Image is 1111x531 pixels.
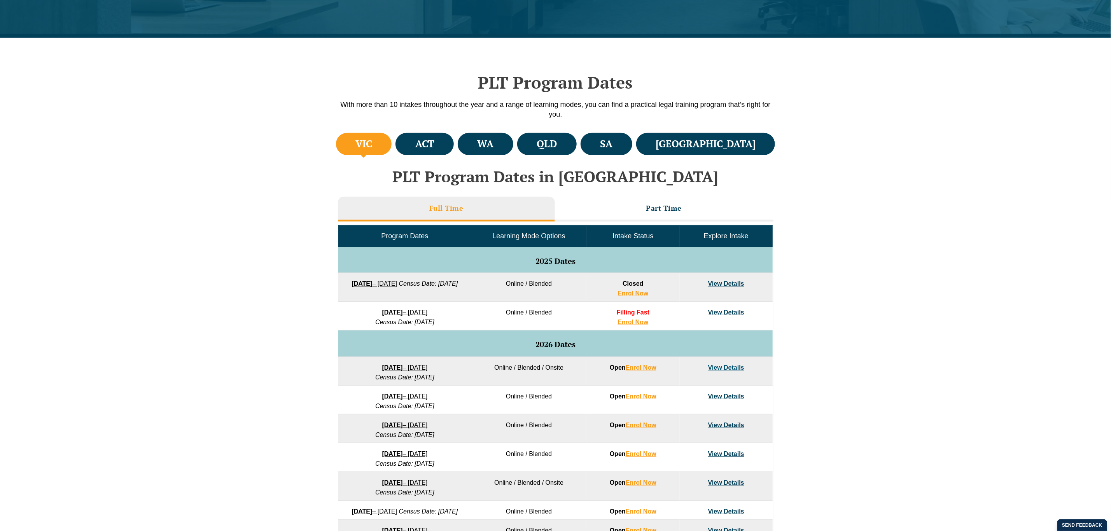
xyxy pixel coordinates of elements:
[471,414,586,443] td: Online / Blended
[535,256,576,266] span: 2025 Dates
[471,472,586,501] td: Online / Blended / Onsite
[334,168,777,185] h2: PLT Program Dates in [GEOGRAPHIC_DATA]
[382,479,428,486] a: [DATE]– [DATE]
[375,431,434,438] em: Census Date: [DATE]
[618,290,648,297] a: Enrol Now
[656,138,756,150] h4: [GEOGRAPHIC_DATA]
[471,501,586,520] td: Online / Blended
[399,508,458,515] em: Census Date: [DATE]
[375,374,434,381] em: Census Date: [DATE]
[352,508,372,515] strong: [DATE]
[493,232,565,240] span: Learning Mode Options
[375,460,434,467] em: Census Date: [DATE]
[352,280,372,287] strong: [DATE]
[375,489,434,496] em: Census Date: [DATE]
[352,508,397,515] a: [DATE]– [DATE]
[355,138,372,150] h4: VIC
[610,508,656,515] strong: Open
[708,280,744,287] a: View Details
[704,232,749,240] span: Explore Intake
[626,451,656,457] a: Enrol Now
[618,319,648,325] a: Enrol Now
[382,309,428,316] a: [DATE]– [DATE]
[375,403,434,409] em: Census Date: [DATE]
[471,386,586,414] td: Online / Blended
[382,364,428,371] a: [DATE]– [DATE]
[610,422,656,428] strong: Open
[708,508,744,515] a: View Details
[471,273,586,302] td: Online / Blended
[626,393,656,400] a: Enrol Now
[399,280,458,287] em: Census Date: [DATE]
[382,422,403,428] strong: [DATE]
[612,232,653,240] span: Intake Status
[382,393,403,400] strong: [DATE]
[708,422,744,428] a: View Details
[471,357,586,386] td: Online / Blended / Onsite
[382,451,428,457] a: [DATE]– [DATE]
[537,138,557,150] h4: QLD
[646,204,682,213] h3: Part Time
[382,309,403,316] strong: [DATE]
[382,451,403,457] strong: [DATE]
[708,309,744,316] a: View Details
[382,364,403,371] strong: [DATE]
[617,309,649,316] span: Filling Fast
[626,479,656,486] a: Enrol Now
[626,422,656,428] a: Enrol Now
[382,479,403,486] strong: [DATE]
[610,364,656,371] strong: Open
[382,422,428,428] a: [DATE]– [DATE]
[610,393,656,400] strong: Open
[334,100,777,119] p: With more than 10 intakes throughout the year and a range of learning modes, you can find a pract...
[478,138,494,150] h4: WA
[610,479,656,486] strong: Open
[334,73,777,92] h2: PLT Program Dates
[708,451,744,457] a: View Details
[352,280,397,287] a: [DATE]– [DATE]
[381,232,428,240] span: Program Dates
[535,339,576,349] span: 2026 Dates
[623,280,643,287] span: Closed
[708,364,744,371] a: View Details
[708,479,744,486] a: View Details
[708,393,744,400] a: View Details
[471,443,586,472] td: Online / Blended
[626,364,656,371] a: Enrol Now
[610,451,656,457] strong: Open
[471,302,586,330] td: Online / Blended
[600,138,612,150] h4: SA
[415,138,434,150] h4: ACT
[375,319,434,325] em: Census Date: [DATE]
[429,204,464,213] h3: Full Time
[382,393,428,400] a: [DATE]– [DATE]
[626,508,656,515] a: Enrol Now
